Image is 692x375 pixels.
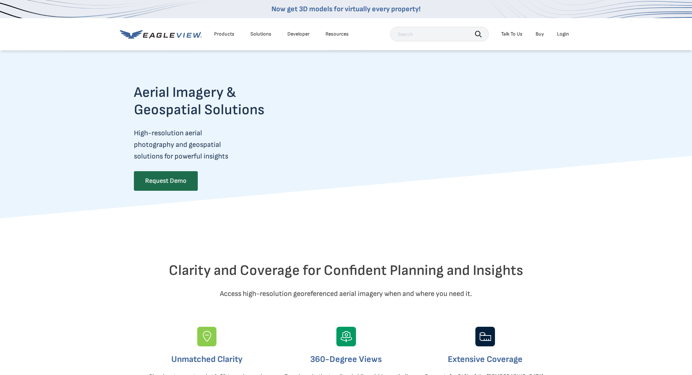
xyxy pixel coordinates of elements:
[325,31,349,37] div: Resources
[390,27,489,41] input: Search
[143,354,270,365] h3: Unmatched Clarity
[287,31,310,37] a: Developer
[422,354,549,365] h3: Extensive Coverage
[501,31,523,37] div: Talk To Us
[134,262,558,279] h2: Clarity and Coverage for Confident Planning and Insights
[134,288,558,300] p: Access high-resolution georeferenced aerial imagery when and where you need it.
[271,5,421,13] a: Now get 3D models for virtually every property!
[283,354,410,365] h3: 360-Degree Views
[214,31,234,37] div: Products
[557,31,569,37] div: Login
[250,31,271,37] div: Solutions
[134,84,293,119] h2: Aerial Imagery & Geospatial Solutions
[134,127,293,162] p: High-resolution aerial photography and geospatial solutions for powerful insights
[134,171,198,191] a: Request Demo
[536,31,544,37] a: Buy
